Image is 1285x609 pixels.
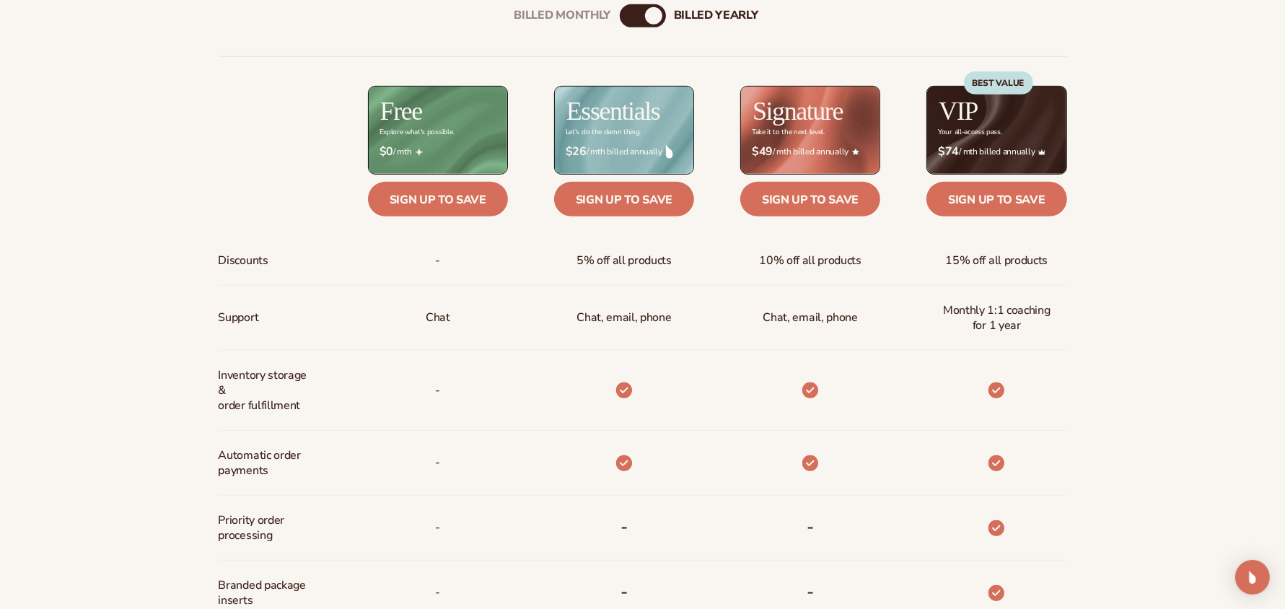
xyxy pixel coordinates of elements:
strong: $0 [380,145,393,159]
span: - [435,579,440,606]
b: - [620,580,628,603]
a: Sign up to save [554,182,694,216]
strong: $49 [752,145,773,159]
img: VIP_BG_199964bd-3653-43bc-8a67-789d2d7717b9.jpg [927,87,1066,174]
strong: $26 [566,145,587,159]
p: Chat, email, phone [576,304,671,331]
h2: Signature [753,98,843,124]
a: Sign up to save [926,182,1066,216]
h2: Free [380,98,422,124]
strong: $74 [938,145,959,159]
span: - [435,514,440,541]
span: Monthly 1:1 coaching for 1 year [938,297,1055,339]
div: Take it to the next level. [752,128,825,136]
span: Chat, email, phone [763,304,858,331]
span: Priority order processing [219,507,315,549]
h2: VIP [939,98,978,124]
h2: Essentials [566,98,660,124]
div: Open Intercom Messenger [1235,560,1270,595]
span: Inventory storage & order fulfillment [219,362,315,419]
img: Star_6.png [852,149,859,155]
span: / mth billed annually [752,145,869,159]
span: - [435,247,440,274]
img: Crown_2d87c031-1b5a-4345-8312-a4356ddcde98.png [1038,149,1045,156]
img: Free_Icon_bb6e7c7e-73f8-44bd-8ed0-223ea0fc522e.png [416,149,423,156]
a: Sign up to save [740,182,880,216]
b: - [620,515,628,538]
img: drop.png [666,145,673,158]
div: Explore what's possible. [380,128,454,136]
img: Essentials_BG_9050f826-5aa9-47d9-a362-757b82c62641.jpg [555,87,693,174]
p: Chat [426,304,450,331]
span: Support [219,304,259,331]
img: free_bg.png [369,87,507,174]
p: - [435,377,440,404]
div: Your all-access pass. [938,128,1001,136]
b: - [807,580,814,603]
span: / mth billed annually [566,145,683,159]
div: Let’s do the damn thing. [566,128,641,136]
a: Sign up to save [368,182,508,216]
span: Discounts [219,247,268,274]
div: billed Yearly [674,9,758,22]
span: / mth billed annually [938,145,1055,159]
img: Signature_BG_eeb718c8-65ac-49e3-a4e5-327c6aa73146.jpg [741,87,880,174]
span: Automatic order payments [219,442,315,484]
span: - [435,450,440,476]
span: / mth [380,145,496,159]
div: Billed Monthly [514,9,611,22]
span: 15% off all products [946,247,1048,274]
div: BEST VALUE [964,71,1033,95]
span: 10% off all products [759,247,861,274]
b: - [807,515,814,538]
span: 5% off all products [576,247,672,274]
